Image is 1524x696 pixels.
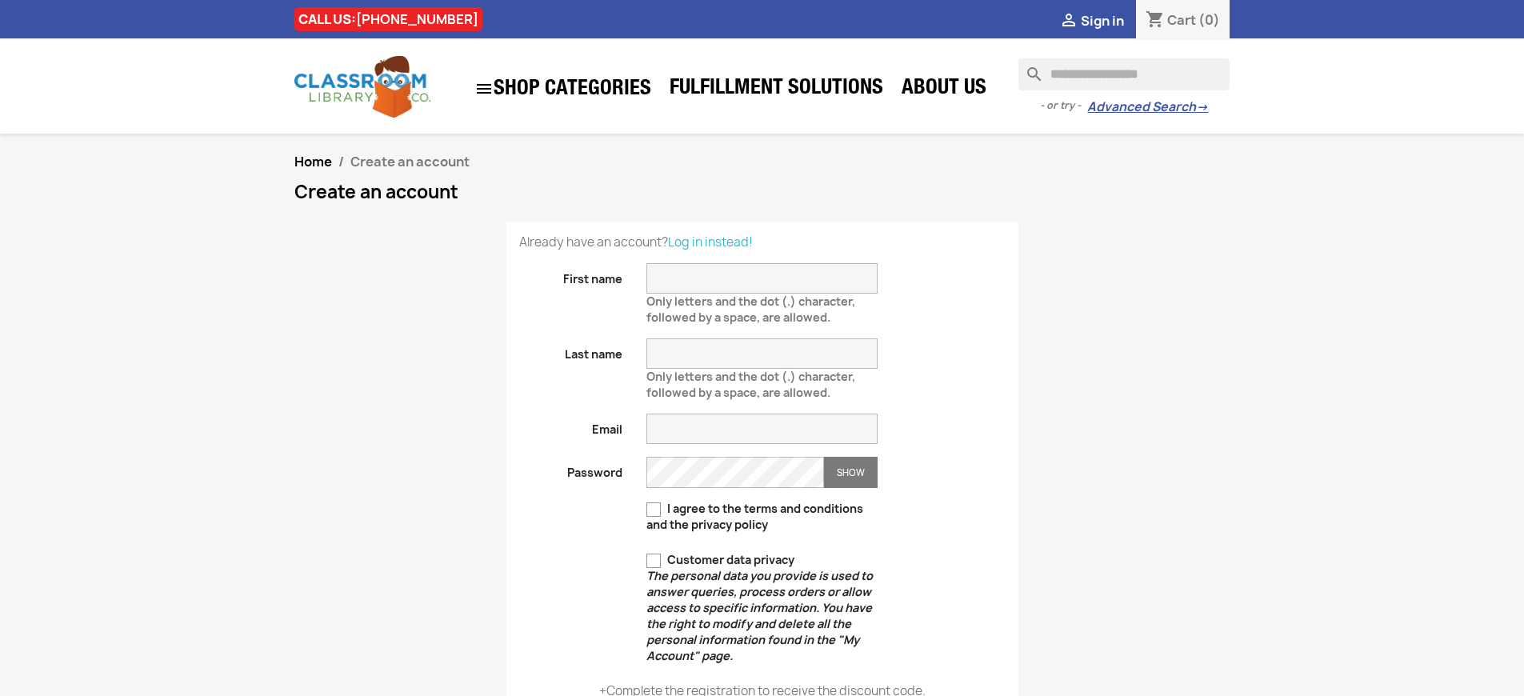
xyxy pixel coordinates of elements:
a:  Sign in [1059,12,1124,30]
label: I agree to the terms and conditions and the privacy policy [646,501,878,533]
a: [PHONE_NUMBER] [356,10,478,28]
span: Only letters and the dot (.) character, followed by a space, are allowed. [646,362,855,400]
i:  [1059,12,1078,31]
p: Already have an account? [519,234,1006,250]
i: shopping_cart [1146,11,1165,30]
a: SHOP CATEGORIES [466,71,659,106]
span: Only letters and the dot (.) character, followed by a space, are allowed. [646,287,855,325]
img: Classroom Library Company [294,56,430,118]
span: → [1196,99,1208,115]
label: Password [507,457,635,481]
input: Password input [646,457,824,488]
label: Last name [507,338,635,362]
a: Log in instead! [668,234,753,250]
button: Show [824,457,878,488]
a: Advanced Search→ [1087,99,1208,115]
div: CALL US: [294,7,482,31]
i: search [1018,58,1038,78]
input: Search [1018,58,1230,90]
h1: Create an account [294,182,1230,202]
label: First name [507,263,635,287]
span: Cart [1167,11,1196,29]
span: Sign in [1081,12,1124,30]
a: About Us [894,74,994,106]
span: - or try - [1040,98,1087,114]
a: Home [294,153,332,170]
a: Fulfillment Solutions [662,74,891,106]
span: Create an account [350,153,470,170]
em: The personal data you provide is used to answer queries, process orders or allow access to specif... [646,568,873,663]
label: Email [507,414,635,438]
span: (0) [1198,11,1220,29]
i:  [474,79,494,98]
label: Customer data privacy [646,552,878,664]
